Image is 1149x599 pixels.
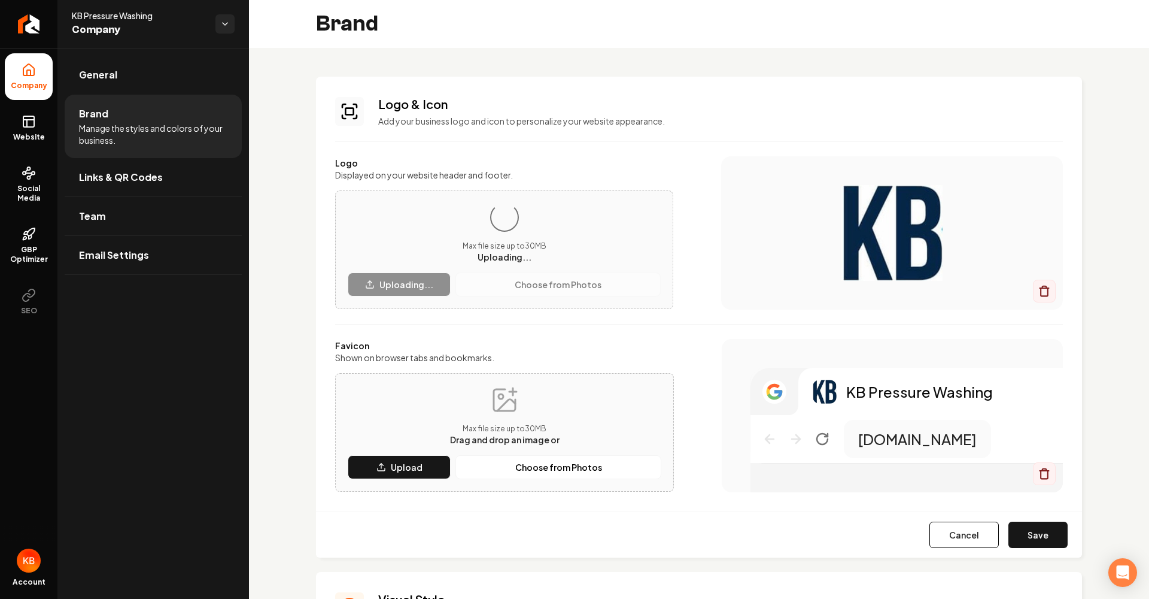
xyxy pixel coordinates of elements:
a: GBP Optimizer [5,217,53,274]
span: GBP Optimizer [5,245,53,264]
span: Team [79,209,106,223]
h3: Logo & Icon [378,96,1063,113]
p: Upload [391,461,422,473]
img: Logo [745,185,1039,281]
span: Drag and drop an image or [450,434,560,445]
button: Open user button [17,549,41,573]
p: Choose from Photos [515,461,602,473]
h2: Brand [316,12,378,36]
button: Save [1008,522,1068,548]
a: Links & QR Codes [65,158,242,196]
span: Email Settings [79,248,149,262]
span: Company [72,22,206,38]
p: Add your business logo and icon to personalize your website appearance. [378,115,1063,127]
p: KB Pressure Washing [846,382,993,401]
a: Social Media [5,156,53,213]
label: Logo [335,157,673,169]
div: Open Intercom Messenger [1108,558,1137,587]
a: Team [65,197,242,235]
span: Manage the styles and colors of your business. [79,122,227,146]
p: [DOMAIN_NAME] [858,429,977,449]
span: Company [6,81,52,90]
a: General [65,56,242,94]
img: Logo [813,380,837,404]
button: SEO [5,279,53,325]
span: Brand [79,107,108,121]
a: Email Settings [65,236,242,274]
span: KB Pressure Washing [72,10,206,22]
span: Uploading... [478,252,531,262]
span: SEO [16,306,42,316]
span: Links & QR Codes [79,170,163,184]
p: Max file size up to 30 MB [450,424,560,434]
label: Shown on browser tabs and bookmarks. [335,352,674,364]
span: Website [8,132,50,142]
a: Website [5,105,53,152]
div: Loading [488,202,520,234]
p: Max file size up to 30 MB [463,241,546,251]
button: Choose from Photos [455,455,661,479]
span: General [79,68,117,82]
button: Cancel [929,522,999,548]
img: Rebolt Logo [18,14,40,34]
label: Displayed on your website header and footer. [335,169,673,181]
button: Upload [348,455,451,479]
img: Kyle Barksdale [17,549,41,573]
span: Account [13,577,45,587]
label: Favicon [335,340,674,352]
span: Social Media [5,184,53,203]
